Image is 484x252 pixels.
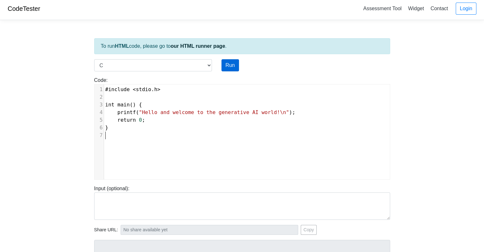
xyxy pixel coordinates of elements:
a: Assessment Tool [361,3,404,14]
span: int [105,102,115,108]
span: return [117,117,136,123]
span: stdio [136,86,151,92]
div: 3 [95,101,104,109]
div: 6 [95,124,104,132]
div: 5 [95,116,104,124]
input: No share available yet [121,225,298,235]
span: ( ); [105,109,295,115]
span: "Hello and welcome to the generative AI world!\n" [139,109,289,115]
button: Copy [301,225,317,235]
a: Widget [405,3,426,14]
span: < [133,86,136,92]
span: } [105,125,109,131]
div: 2 [95,93,104,101]
strong: HTML [115,43,129,49]
span: . [105,86,161,92]
span: printf [117,109,136,115]
a: Contact [428,3,451,14]
span: h [154,86,158,92]
div: Input (optional): [89,185,395,220]
span: main [117,102,130,108]
div: To run code, please go to . [94,38,390,54]
a: CodeTester [8,5,40,12]
a: Login [456,3,476,15]
button: Run [221,59,239,71]
span: Share URL: [94,227,118,234]
div: 1 [95,86,104,93]
div: 4 [95,109,104,116]
span: #include [105,86,130,92]
span: 0 [139,117,142,123]
div: 7 [95,132,104,139]
div: Code: [89,76,395,180]
span: ; [105,117,145,123]
span: > [157,86,160,92]
span: () { [105,102,142,108]
a: our HTML runner page [171,43,225,49]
